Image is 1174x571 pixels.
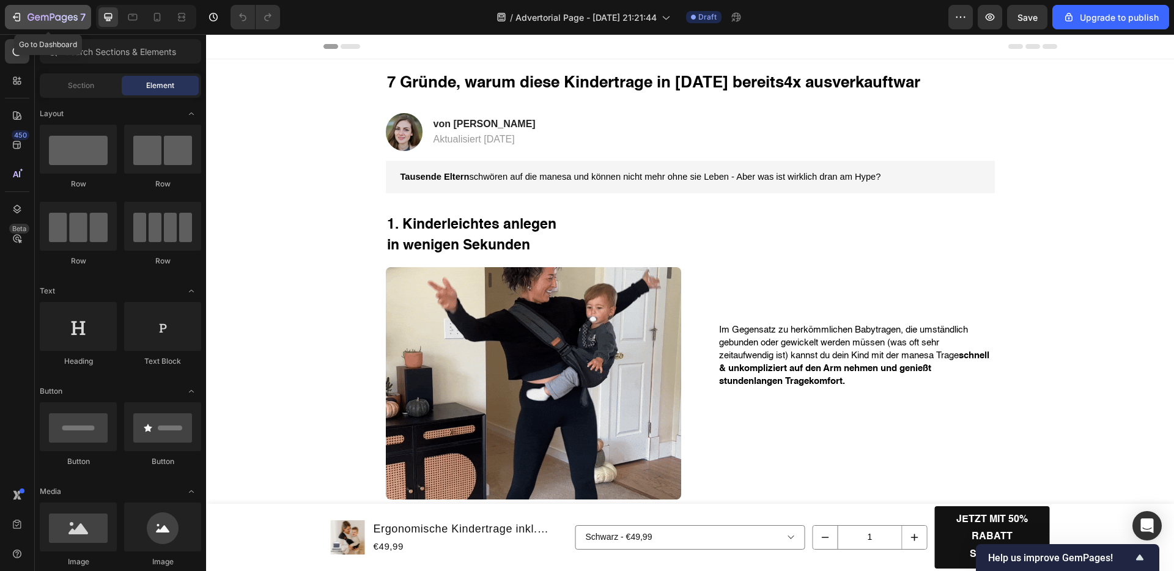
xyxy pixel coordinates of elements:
span: Text [40,285,55,297]
strong: in wenigen Sekunden [181,204,324,218]
span: Media [40,486,61,497]
div: Row [40,256,117,267]
span: Toggle open [182,482,201,501]
strong: von [PERSON_NAME] [227,84,330,95]
button: Save [1007,5,1047,29]
p: Aktualisiert [DATE] [227,99,330,112]
strong: JETZT MIT 50% RABATT SICHERN [750,481,822,526]
div: Undo/Redo [231,5,280,29]
div: Beta [9,224,29,234]
p: 7 [80,10,86,24]
button: Upgrade to publish [1052,5,1169,29]
button: increment [696,492,721,515]
div: Row [124,256,201,267]
div: Row [124,179,201,190]
span: Section [68,80,94,91]
div: Open Intercom Messenger [1132,511,1162,540]
div: Heading [40,356,117,367]
img: gempages_559648904186954798-0c28d583-59f7-41ed-a94d-a794f5066688.gif [180,233,475,465]
iframe: Design area [206,34,1174,571]
span: Advertorial Page - [DATE] 21:21:44 [515,11,657,24]
span: Layout [40,108,64,119]
div: Text Block [124,356,201,367]
div: Button [124,456,201,467]
div: Upgrade to publish [1063,11,1159,24]
button: Show survey - Help us improve GemPages! [988,550,1147,565]
div: Image [124,556,201,567]
span: Draft [698,12,717,23]
button: decrement [607,492,632,515]
strong: Tausende Eltern [194,138,264,147]
span: Im Gegensatz zu herkömmlichen Babytragen, die umständlich gebunden oder gewickelt werden müssen (... [513,291,783,351]
span: 7 Gründe, warum diese Kindertrage in [DATE] bereits war [181,41,714,57]
span: Help us improve GemPages! [988,552,1132,564]
div: 450 [12,130,29,140]
div: Row [40,179,117,190]
strong: 4x ausverkauft [578,41,687,57]
span: / [510,11,513,24]
input: Search Sections & Elements [40,39,201,64]
div: Image [40,556,117,567]
span: Button [40,386,62,397]
strong: 1. Kinderleichtes anlegen [181,183,350,197]
span: Toggle open [182,104,201,123]
img: gempages_559648904186954798-e9d65025-33c2-4415-be25-402819ab0cd2.png [180,79,216,117]
span: Toggle open [182,281,201,301]
input: quantity [632,492,696,515]
strong: und genießt stundenlangen Tragekomfort. [513,330,725,352]
span: Element [146,80,174,91]
button: 7 [5,5,91,29]
strong: schnell & unkompliziert auf den Arm nehmen [513,317,783,339]
span: Save [1017,12,1038,23]
span: schwören auf die manesa und können nicht mehr ohne sie Leben - Aber was ist wirklich dran am Hype? [194,138,675,147]
span: Toggle open [182,381,201,401]
div: Button [40,456,117,467]
button: <span style="font-size:16px;"><strong>JETZT MIT 50% RABATT SICHERN</strong></span> [729,472,844,534]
